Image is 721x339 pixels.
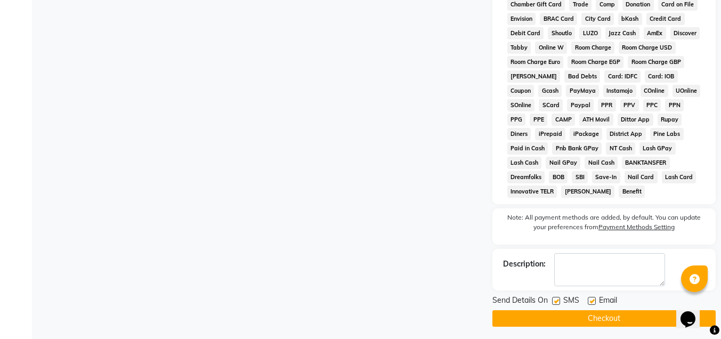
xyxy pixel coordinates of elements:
span: Dreamfolks [507,171,545,183]
span: BANKTANSFER [622,157,670,169]
span: Lash Cash [507,157,542,169]
span: City Card [581,13,614,25]
span: Diners [507,128,531,140]
span: PPG [507,114,526,126]
span: LUZO [579,27,601,39]
span: [PERSON_NAME] [561,185,614,198]
span: District App [606,128,646,140]
span: Paypal [567,99,594,111]
span: Pnb Bank GPay [552,142,602,155]
span: PPV [620,99,639,111]
span: Instamojo [603,85,636,97]
span: COnline [641,85,668,97]
span: BOB [549,171,568,183]
span: Room Charge [571,42,614,54]
span: AmEx [644,27,666,39]
span: Online W [535,42,567,54]
span: Room Charge USD [619,42,676,54]
span: Nail Card [625,171,658,183]
span: Lash Card [662,171,696,183]
span: UOnline [673,85,701,97]
span: ATH Movil [579,114,613,126]
label: Payment Methods Setting [598,222,675,232]
span: Card: IOB [645,70,678,83]
span: Coupon [507,85,534,97]
span: PPE [530,114,547,126]
span: Benefit [619,185,645,198]
span: BRAC Card [540,13,577,25]
span: Bad Debts [564,70,600,83]
span: Nail GPay [546,157,580,169]
iframe: chat widget [676,296,710,328]
span: Gcash [538,85,562,97]
span: Lash GPay [639,142,676,155]
button: Checkout [492,310,716,327]
span: PPC [643,99,661,111]
span: SOnline [507,99,535,111]
span: [PERSON_NAME] [507,70,561,83]
span: bKash [618,13,642,25]
span: NT Cash [606,142,635,155]
span: Paid in Cash [507,142,548,155]
span: SBI [572,171,588,183]
span: Jazz Cash [605,27,639,39]
span: PPR [598,99,616,111]
span: Tabby [507,42,531,54]
span: Debit Card [507,27,544,39]
label: Note: All payment methods are added, by default. You can update your preferences from [503,213,705,236]
span: Pine Labs [650,128,684,140]
span: iPrepaid [535,128,565,140]
span: Card: IDFC [604,70,641,83]
span: iPackage [570,128,602,140]
span: Innovative TELR [507,185,557,198]
span: PPN [665,99,684,111]
span: SCard [539,99,563,111]
span: Shoutlo [548,27,575,39]
span: Envision [507,13,536,25]
span: SMS [563,295,579,308]
span: Rupay [658,114,682,126]
span: Dittor App [618,114,653,126]
span: Email [599,295,617,308]
div: Description: [503,259,546,270]
span: CAMP [552,114,575,126]
span: Send Details On [492,295,548,308]
span: Room Charge GBP [628,56,684,68]
span: Nail Cash [585,157,618,169]
span: Room Charge EGP [568,56,623,68]
span: Room Charge Euro [507,56,564,68]
span: Discover [670,27,700,39]
span: Save-In [592,171,620,183]
span: PayMaya [566,85,599,97]
span: Credit Card [646,13,685,25]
